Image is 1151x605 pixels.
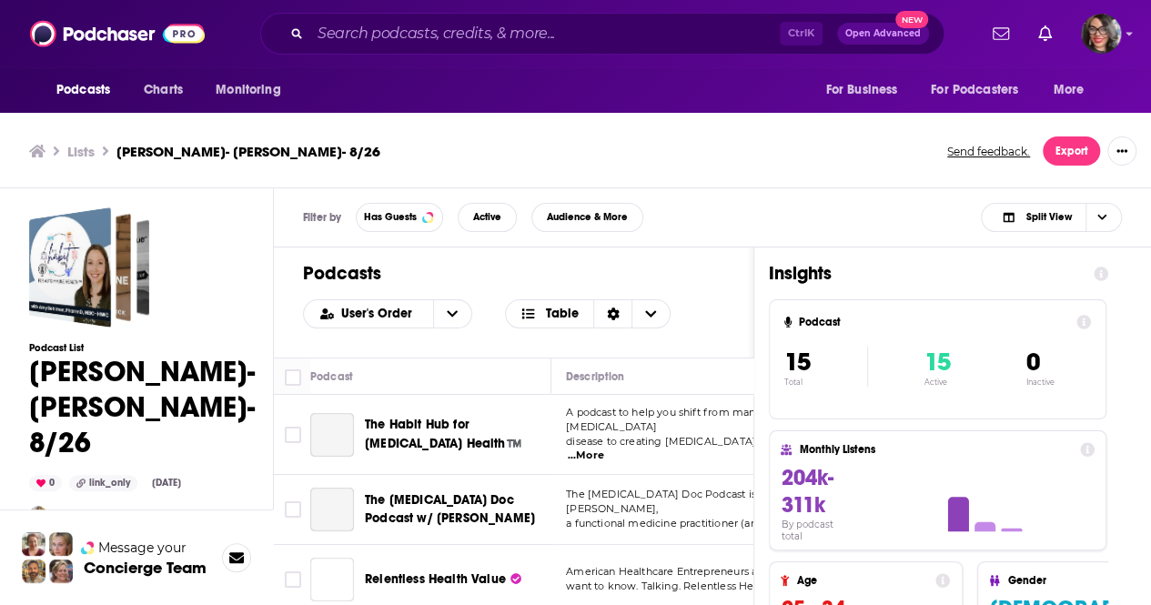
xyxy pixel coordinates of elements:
a: The Autoimmune Doc Podcast w/ Dr. Taylor Krick [310,488,354,531]
span: Charts [144,77,183,103]
button: Show profile menu [1081,14,1121,54]
span: For Business [825,77,897,103]
button: open menu [433,300,471,328]
span: Toggle select row [285,571,301,588]
span: Monitoring [216,77,280,103]
span: disease to creating [MEDICAL_DATA] health using the [566,435,842,448]
p: Inactive [1025,378,1054,387]
button: Audience & More [531,203,643,232]
div: Description [566,366,624,388]
button: open menu [813,73,920,107]
span: Open Advanced [845,29,921,38]
a: The [MEDICAL_DATA] Doc Podcast w/ [PERSON_NAME] [365,491,545,528]
span: Active [473,212,501,222]
a: Show notifications dropdown [985,18,1016,49]
span: a functional medicine practitioner (and sufferer of [566,517,819,529]
div: Podcast [310,366,353,388]
h1: Insights [769,262,1079,285]
span: Audience & More [547,212,628,222]
button: open menu [1041,73,1107,107]
button: Active [458,203,517,232]
span: Toggle select row [285,427,301,443]
a: RW Jones- Karen Massey- 8/26 [29,207,149,328]
span: Split View [1025,212,1071,222]
h3: Podcast List [29,342,255,354]
button: Choose View [981,203,1122,232]
button: Export [1043,136,1100,166]
span: 204k-311k [781,464,833,519]
button: Has Guests [356,203,443,232]
span: Table [546,308,579,320]
span: 15 [924,347,951,378]
h4: Podcast [799,316,1069,328]
button: Send feedback. [942,144,1035,159]
div: [DATE] [145,476,188,490]
h4: Monthly Listens [799,443,1072,456]
div: Sort Direction [593,300,631,328]
img: Sydney Profile [22,532,45,556]
button: open menu [203,73,304,107]
span: For Podcasters [931,77,1018,103]
a: Lists [67,143,95,160]
h3: [PERSON_NAME]- [PERSON_NAME]- 8/26 [116,143,380,160]
span: User's Order [341,308,419,320]
span: More [1054,77,1085,103]
h3: Filter by [303,211,341,224]
a: Show notifications dropdown [1031,18,1059,49]
button: open menu [304,308,433,320]
div: Search podcasts, credits, & more... [260,13,944,55]
span: New [895,11,928,28]
a: Relentless Health Value [365,570,521,589]
button: Open AdvancedNew [837,23,929,45]
img: SydneyDemo [29,506,47,524]
div: 0 [29,475,62,491]
h4: By podcast total [781,519,855,542]
a: The Habit Hub for Autoimmune Health™️ [310,413,354,457]
img: User Profile [1081,14,1121,54]
span: A podcast to help you shift from managing [MEDICAL_DATA] [566,406,785,433]
a: The Habit Hub for [MEDICAL_DATA] Health™️ [365,416,545,452]
h4: Age [796,574,928,587]
input: Search podcasts, credits, & more... [310,19,780,48]
span: ...More [568,449,604,463]
h3: Concierge Team [84,559,207,577]
button: open menu [919,73,1045,107]
img: Barbara Profile [49,560,73,583]
h2: Choose List sort [303,299,472,328]
span: The [MEDICAL_DATA] Doc Podcast w/ [PERSON_NAME] [365,492,535,526]
img: Jules Profile [49,532,73,556]
span: Relentless Health Value [365,571,506,587]
span: Podcasts [56,77,110,103]
span: The Habit Hub for [MEDICAL_DATA] Health™️ [365,417,521,450]
p: Active [924,378,951,387]
span: Has Guests [364,212,417,222]
span: The [MEDICAL_DATA] Doc Podcast is hosted by [PERSON_NAME], [566,488,808,515]
span: 0 [1025,347,1039,378]
button: Choose View [505,299,671,328]
img: Podchaser - Follow, Share and Rate Podcasts [30,16,205,51]
span: American Healthcare Entrepreneurs and Execs you might [566,565,858,578]
h1: Podcasts [303,262,724,285]
span: Ctrl K [780,22,823,45]
p: Total [784,378,867,387]
div: link_only [69,475,137,491]
a: Charts [132,73,194,107]
a: Relentless Health Value [310,558,354,601]
img: Jon Profile [22,560,45,583]
h1: [PERSON_NAME]- [PERSON_NAME]- 8/26 [29,354,255,460]
button: open menu [44,73,134,107]
span: Logged in as Crandall24 [1081,14,1121,54]
span: 15 [784,347,811,378]
button: Show More Button [1107,136,1136,166]
span: Message your [98,539,187,557]
span: want to know. Talking. Relentless Health Value is [566,580,813,592]
span: Toggle select row [285,501,301,518]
